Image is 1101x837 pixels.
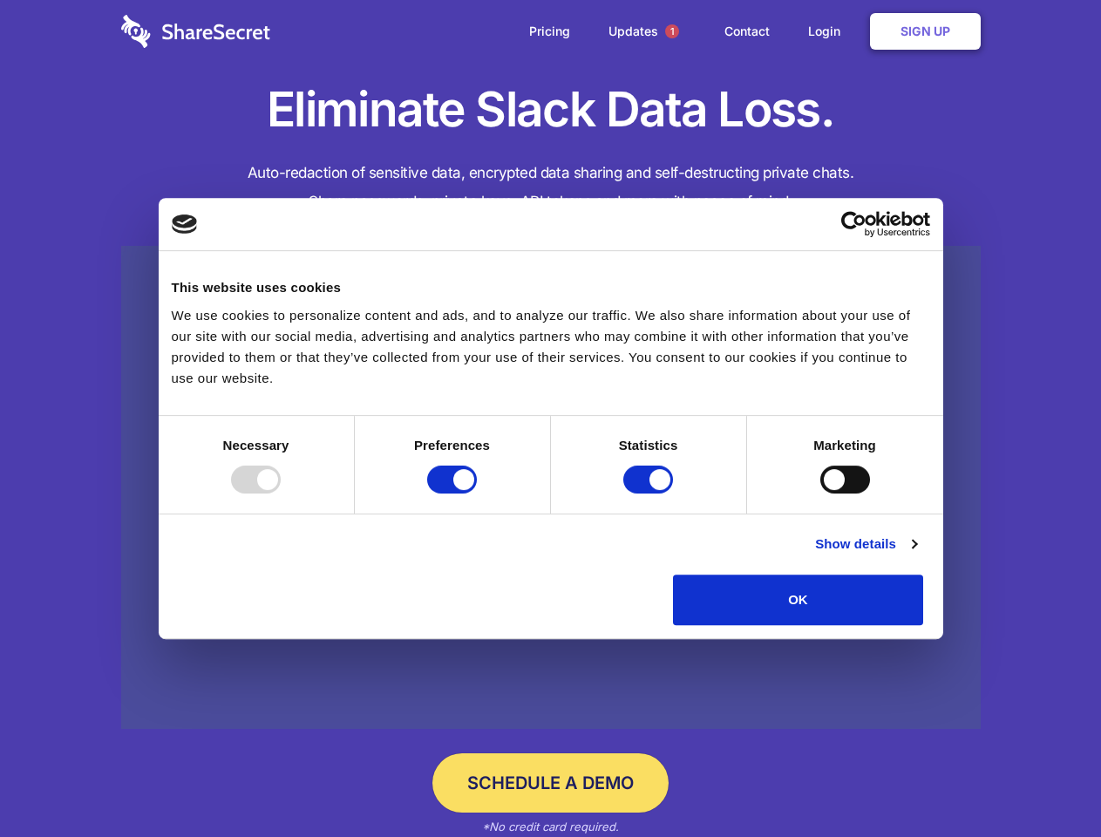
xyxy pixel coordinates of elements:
strong: Statistics [619,438,678,453]
a: Pricing [512,4,588,58]
span: 1 [665,24,679,38]
a: Login [791,4,867,58]
div: This website uses cookies [172,277,930,298]
a: Usercentrics Cookiebot - opens in a new window [778,211,930,237]
strong: Marketing [813,438,876,453]
a: Schedule a Demo [432,753,669,813]
div: We use cookies to personalize content and ads, and to analyze our traffic. We also share informat... [172,305,930,389]
a: Show details [815,534,916,555]
strong: Preferences [414,438,490,453]
a: Sign Up [870,13,981,50]
a: Wistia video thumbnail [121,246,981,730]
img: logo [172,214,198,234]
button: OK [673,575,923,625]
em: *No credit card required. [482,820,619,834]
strong: Necessary [223,438,289,453]
a: Contact [707,4,787,58]
h4: Auto-redaction of sensitive data, encrypted data sharing and self-destructing private chats. Shar... [121,159,981,216]
h1: Eliminate Slack Data Loss. [121,78,981,141]
img: logo-wordmark-white-trans-d4663122ce5f474addd5e946df7df03e33cb6a1c49d2221995e7729f52c070b2.svg [121,15,270,48]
